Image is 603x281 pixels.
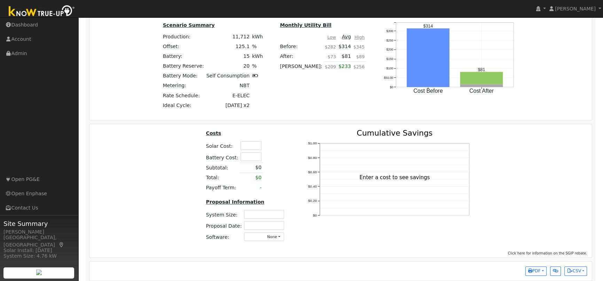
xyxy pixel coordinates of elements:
[205,81,251,91] td: NBT
[525,266,547,276] button: PDF
[337,41,352,51] td: $314
[555,6,596,12] span: [PERSON_NAME]
[478,67,485,72] text: $81
[251,61,264,71] td: %
[162,100,205,110] td: Ideal Cycle:
[205,91,251,100] td: E-ELEC
[308,141,317,145] text: $1.00
[162,91,205,100] td: Rate Schedule:
[550,266,561,276] button: Generate Report Link
[327,35,336,40] u: Low
[323,41,337,51] td: $282
[162,32,205,41] td: Production:
[279,61,324,75] td: [PERSON_NAME]:
[260,185,261,190] span: -
[162,81,205,91] td: Metering:
[3,234,75,249] div: [GEOGRAPHIC_DATA], [GEOGRAPHIC_DATA]
[251,51,264,61] td: kWh
[308,199,317,203] text: $0.20
[225,102,249,108] span: [DATE] x2
[413,88,443,94] text: Cost Before
[279,41,324,51] td: Before:
[337,51,352,61] td: $81
[423,24,433,29] text: $314
[337,61,352,75] td: $233
[352,41,366,51] td: $345
[323,51,337,61] td: $73
[58,242,65,248] a: Map
[163,22,215,28] u: Scenario Summary
[3,228,75,236] div: [PERSON_NAME]
[205,32,251,41] td: 11,712
[206,130,221,136] u: Costs
[352,51,366,61] td: $89
[384,76,393,79] text: $50.00
[460,84,503,87] rect: onclick=""
[205,173,240,183] td: Total:
[205,183,240,192] td: Payoff Term:
[564,266,587,276] button: CSV
[205,208,243,220] td: System Size:
[279,51,324,61] td: After:
[386,29,393,33] text: $300
[354,35,365,40] u: High
[3,252,75,260] div: System Size: 4.76 kW
[308,155,317,159] text: $0.80
[240,162,263,173] td: $0
[205,140,240,151] td: Solar Cost:
[342,34,351,39] u: Avg
[251,32,264,41] td: kWh
[244,232,284,241] button: None
[205,220,243,231] td: Proposal Date:
[313,213,317,217] text: $0
[251,41,264,51] td: %
[469,88,494,94] text: Cost After
[308,184,317,188] text: $0.40
[357,129,433,137] text: Cumulative Savings
[205,162,240,173] td: Subtotal:
[460,72,503,84] rect: onclick=""
[5,4,78,20] img: Know True-Up
[205,231,243,242] td: Software:
[407,29,449,87] rect: onclick=""
[280,22,331,28] u: Monthly Utility Bill
[205,151,240,163] td: Battery Cost:
[323,61,337,75] td: $209
[386,39,393,42] text: $250
[162,61,205,71] td: Battery Reserve:
[352,61,366,75] td: $256
[386,67,393,70] text: $100
[3,219,75,228] span: Site Summary
[205,61,251,71] td: 20
[162,41,205,51] td: Offset:
[205,71,251,81] td: Self Consumption
[205,41,251,51] td: 125.1
[240,173,263,183] td: $0
[508,251,587,255] span: Click here for information on the SGIP rebate.
[3,247,75,254] div: Solar Install: [DATE]
[308,170,317,174] text: $0.60
[205,51,251,61] td: 15
[386,57,393,61] text: $150
[386,48,393,51] text: $200
[36,269,42,275] img: retrieve
[360,174,430,181] text: Enter a cost to see savings
[390,85,393,89] text: $0
[206,199,265,205] u: Proposal Information
[162,51,205,61] td: Battery:
[528,268,541,273] span: PDF
[162,71,205,81] td: Battery Mode:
